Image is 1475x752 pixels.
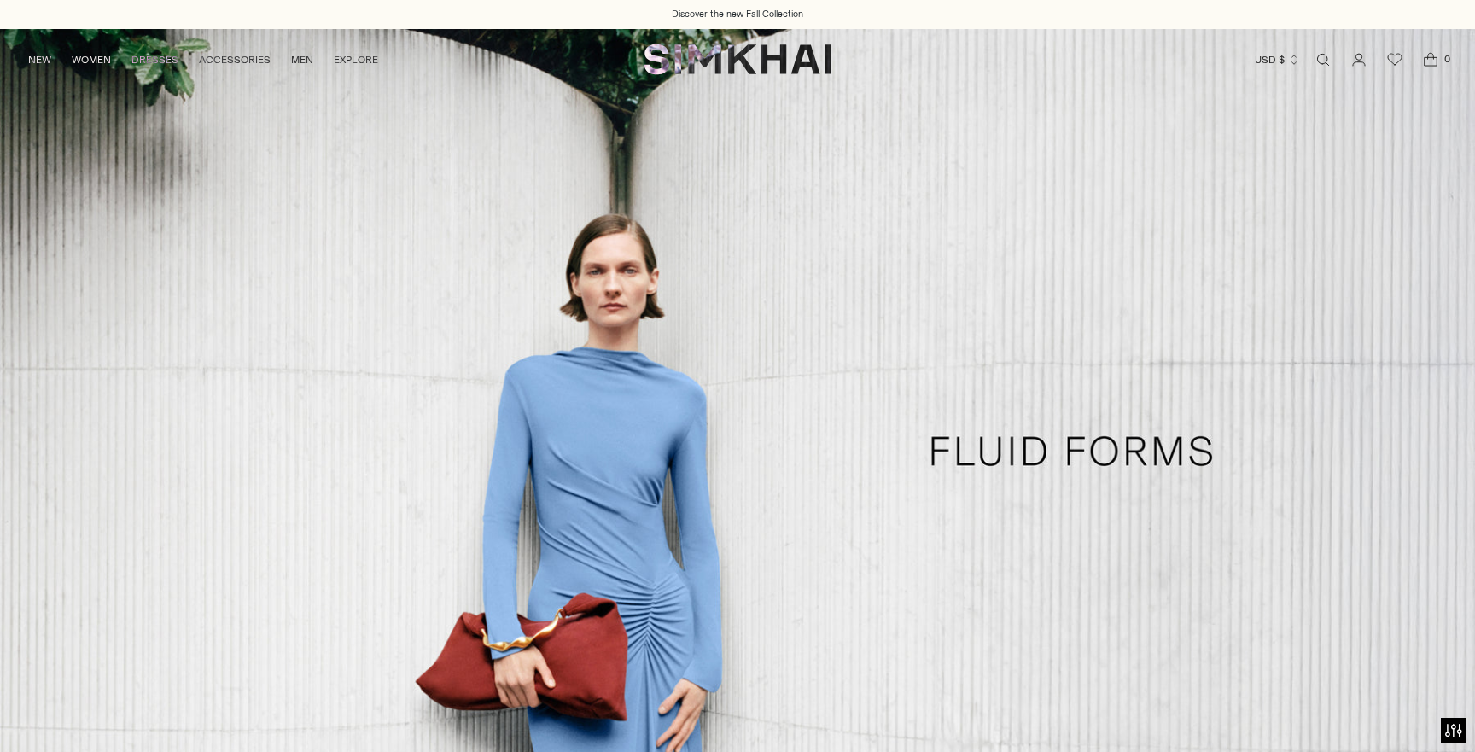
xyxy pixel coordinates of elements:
a: ACCESSORIES [199,41,271,79]
a: WOMEN [72,41,111,79]
a: SIMKHAI [644,43,831,76]
span: 0 [1439,51,1455,67]
a: Open search modal [1306,43,1340,77]
a: Open cart modal [1414,43,1448,77]
a: Wishlist [1378,43,1412,77]
a: Go to the account page [1342,43,1376,77]
button: USD $ [1255,41,1300,79]
a: NEW [28,41,51,79]
a: DRESSES [131,41,178,79]
a: MEN [291,41,313,79]
a: Discover the new Fall Collection [672,8,803,21]
a: EXPLORE [334,41,378,79]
